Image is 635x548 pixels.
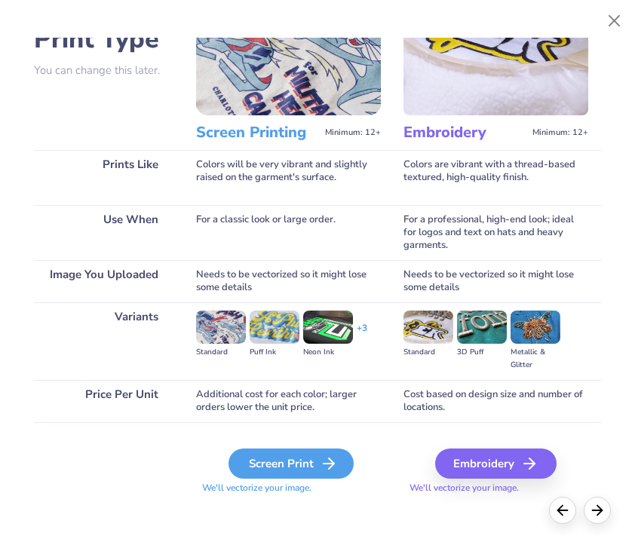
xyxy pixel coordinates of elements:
img: Neon Ink [303,311,353,344]
div: + 3 [357,322,367,347]
div: For a professional, high-end look; ideal for logos and text on hats and heavy garments. [403,205,588,260]
div: Colors are vibrant with a thread-based textured, high-quality finish. [403,150,588,205]
div: Price Per Unit [34,380,173,422]
img: Standard [403,311,453,344]
div: Additional cost for each color; larger orders lower the unit price. [196,380,381,422]
img: Puff Ink [250,311,299,344]
h3: Embroidery [403,123,526,142]
div: Variants [34,302,173,380]
div: Needs to be vectorized so it might lose some details [196,260,381,302]
div: Needs to be vectorized so it might lose some details [403,260,588,302]
button: Close [600,7,629,35]
div: Standard [196,346,246,359]
div: Neon Ink [303,346,353,359]
span: Minimum: 12+ [532,127,588,138]
span: Minimum: 12+ [325,127,381,138]
span: We'll vectorize your image. [196,482,381,494]
div: Prints Like [34,150,173,205]
div: For a classic look or large order. [196,205,381,260]
p: You can change this later. [34,64,173,77]
h3: Screen Printing [196,123,319,142]
div: Embroidery [435,449,557,479]
div: Screen Print [229,449,354,479]
span: We'll vectorize your image. [403,482,588,494]
img: 3D Puff [457,311,507,344]
div: 3D Puff [457,346,507,359]
div: Metallic & Glitter [511,346,560,372]
div: Use When [34,205,173,260]
div: Cost based on design size and number of locations. [403,380,588,422]
div: Standard [403,346,453,359]
div: Puff Ink [250,346,299,359]
div: Colors will be very vibrant and slightly raised on the garment's surface. [196,150,381,205]
div: Image You Uploaded [34,260,173,302]
img: Standard [196,311,246,344]
img: Metallic & Glitter [511,311,560,344]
